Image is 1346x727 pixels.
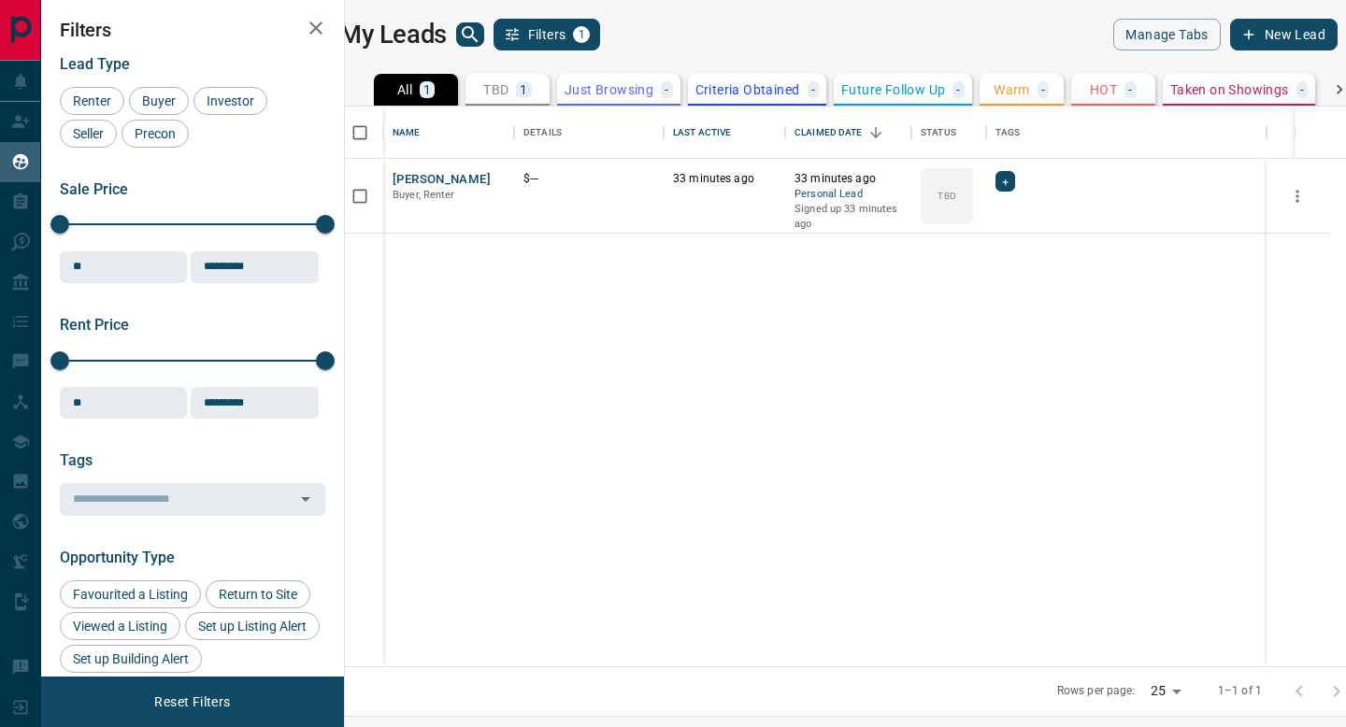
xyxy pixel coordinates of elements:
div: Precon [122,120,189,148]
p: Future Follow Up [841,83,945,96]
span: Viewed a Listing [66,619,174,634]
div: 25 [1143,677,1188,705]
span: Sale Price [60,180,128,198]
button: Open [293,486,319,512]
div: Last Active [673,107,731,159]
button: Sort [863,120,889,146]
div: Claimed Date [785,107,911,159]
span: Return to Site [212,587,304,602]
p: Just Browsing [565,83,653,96]
div: Favourited a Listing [60,580,201,608]
p: - [1128,83,1132,96]
p: All [397,83,412,96]
span: Tags [60,451,93,469]
p: HOT [1090,83,1117,96]
span: Personal Lead [795,187,902,203]
span: Buyer, Renter [393,189,455,201]
button: [PERSON_NAME] [393,171,491,189]
span: Favourited a Listing [66,587,194,602]
div: Status [921,107,956,159]
button: Reset Filters [142,686,242,718]
p: Criteria Obtained [695,83,800,96]
p: Warm [994,83,1030,96]
span: Set up Building Alert [66,651,195,666]
span: 1 [575,28,588,41]
div: Name [383,107,514,159]
span: Lead Type [60,55,130,73]
p: 33 minutes ago [673,171,776,187]
button: Filters1 [494,19,601,50]
p: Rows per page: [1057,683,1136,699]
span: Renter [66,93,118,108]
p: - [811,83,815,96]
p: 33 minutes ago [795,171,902,187]
p: 1–1 of 1 [1218,683,1262,699]
div: Details [523,107,562,159]
div: + [995,171,1015,192]
p: TBD [483,83,508,96]
div: Viewed a Listing [60,612,180,640]
p: - [1041,83,1045,96]
span: Precon [128,126,182,141]
span: Opportunity Type [60,549,175,566]
p: Taken on Showings [1170,83,1289,96]
div: Status [911,107,986,159]
p: Signed up 33 minutes ago [795,202,902,231]
div: Claimed Date [795,107,863,159]
div: Investor [193,87,267,115]
p: - [665,83,668,96]
p: 1 [423,83,431,96]
div: Return to Site [206,580,310,608]
p: 1 [520,83,527,96]
div: Renter [60,87,124,115]
span: Investor [200,93,261,108]
div: Set up Listing Alert [185,612,320,640]
span: Buyer [136,93,182,108]
div: Tags [995,107,1021,159]
div: Buyer [129,87,189,115]
span: Seller [66,126,110,141]
p: - [956,83,960,96]
span: Set up Listing Alert [192,619,313,634]
span: + [1002,172,1009,191]
div: Seller [60,120,117,148]
span: Rent Price [60,316,129,334]
h2: Filters [60,19,325,41]
p: $--- [523,171,654,187]
button: search button [456,22,484,47]
button: more [1283,182,1311,210]
div: Tags [986,107,1267,159]
h1: My Leads [339,20,447,50]
div: Last Active [664,107,785,159]
p: TBD [938,189,955,203]
div: Name [393,107,421,159]
button: Manage Tabs [1113,19,1220,50]
p: - [1300,83,1304,96]
div: Details [514,107,664,159]
div: Set up Building Alert [60,645,202,673]
button: New Lead [1230,19,1338,50]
